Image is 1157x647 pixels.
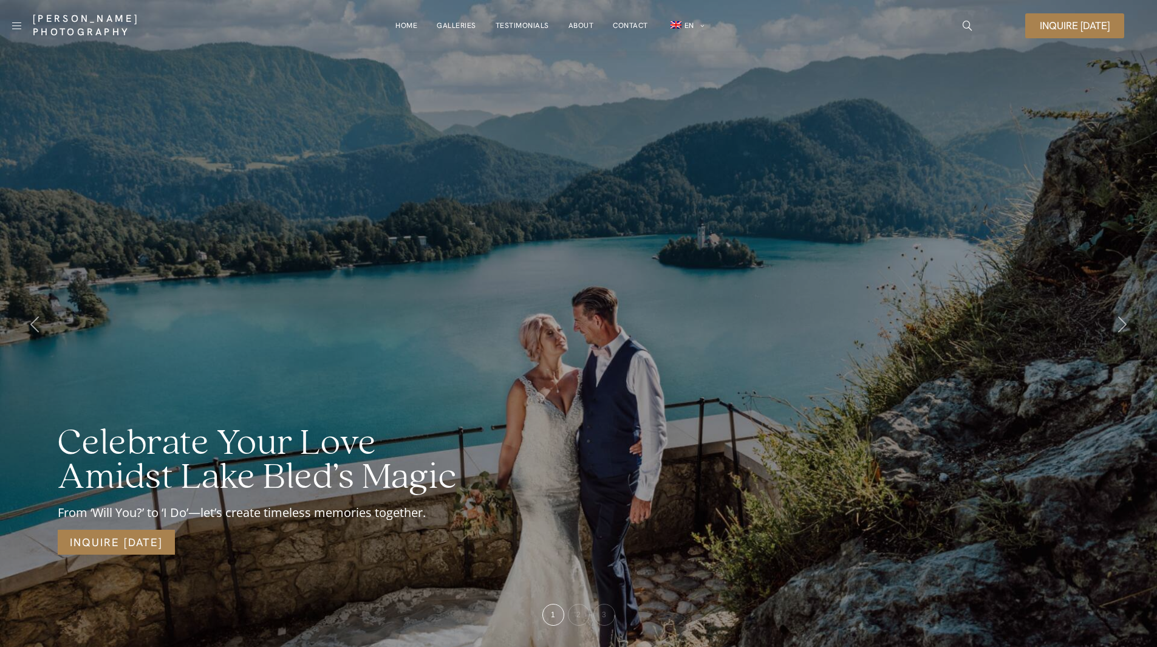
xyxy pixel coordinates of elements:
[576,611,581,619] span: 2
[957,15,978,36] a: icon-magnifying-glass34
[568,13,594,38] a: About
[613,13,648,38] a: Contact
[1025,13,1124,38] a: Inquire [DATE]
[602,611,606,619] span: 3
[671,21,681,29] img: EN
[58,530,175,555] a: Inquire [DATE]
[437,13,476,38] a: Galleries
[496,13,549,38] a: Testimonials
[395,13,417,38] a: Home
[684,21,694,30] span: EN
[667,13,705,38] a: en_GBEN
[551,611,555,619] span: 1
[58,427,497,495] h2: Celebrate Your Love Amidst Lake Bled’s Magic
[1040,21,1110,31] span: Inquire [DATE]
[33,12,229,39] a: [PERSON_NAME] Photography
[58,504,497,521] div: From ‘Will You?’ to ‘I Do’—let’s create timeless memories together.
